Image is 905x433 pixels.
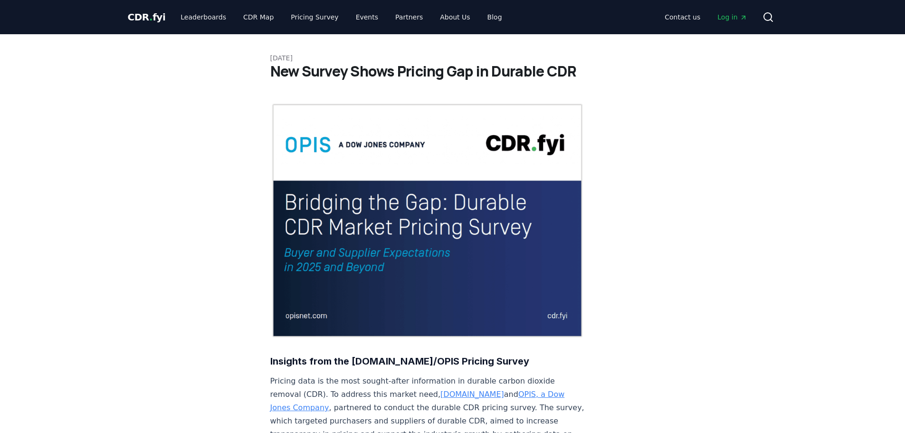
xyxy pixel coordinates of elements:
[710,9,754,26] a: Log in
[440,390,504,399] a: [DOMAIN_NAME]
[388,9,430,26] a: Partners
[128,10,166,24] a: CDR.fyi
[173,9,234,26] a: Leaderboards
[348,9,386,26] a: Events
[717,12,747,22] span: Log in
[657,9,708,26] a: Contact us
[270,53,635,63] p: [DATE]
[236,9,281,26] a: CDR Map
[480,9,510,26] a: Blog
[270,103,585,338] img: blog post image
[283,9,346,26] a: Pricing Survey
[270,356,529,367] strong: Insights from the [DOMAIN_NAME]/OPIS Pricing Survey
[128,11,166,23] span: CDR fyi
[149,11,152,23] span: .
[657,9,754,26] nav: Main
[270,63,635,80] h1: New Survey Shows Pricing Gap in Durable CDR
[173,9,509,26] nav: Main
[432,9,477,26] a: About Us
